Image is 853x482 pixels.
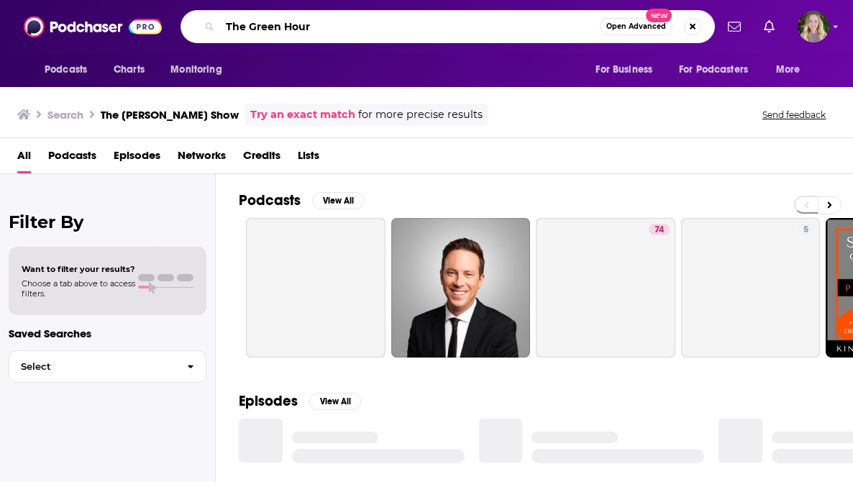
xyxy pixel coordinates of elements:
[243,144,280,173] a: Credits
[24,13,162,40] img: Podchaser - Follow, Share and Rate Podcasts
[585,56,670,83] button: open menu
[681,218,821,358] a: 5
[22,278,135,299] span: Choose a tab above to access filters.
[646,9,672,22] span: New
[606,23,666,30] span: Open Advanced
[758,14,780,39] a: Show notifications dropdown
[776,60,800,80] span: More
[101,108,239,122] h3: The [PERSON_NAME] Show
[104,56,153,83] a: Charts
[48,144,96,173] a: Podcasts
[358,106,483,123] span: for more precise results
[160,56,240,83] button: open menu
[9,350,206,383] button: Select
[596,60,652,80] span: For Business
[649,224,670,235] a: 74
[298,144,319,173] a: Lists
[178,144,226,173] a: Networks
[9,327,206,340] p: Saved Searches
[239,191,364,209] a: PodcastsView All
[47,108,83,122] h3: Search
[536,218,675,358] a: 74
[798,11,829,42] button: Show profile menu
[758,109,830,121] button: Send feedback
[114,60,145,80] span: Charts
[9,362,175,371] span: Select
[239,191,301,209] h2: Podcasts
[312,192,364,209] button: View All
[600,18,672,35] button: Open AdvancedNew
[766,56,818,83] button: open menu
[679,60,748,80] span: For Podcasters
[45,60,87,80] span: Podcasts
[798,224,814,235] a: 5
[35,56,106,83] button: open menu
[250,106,355,123] a: Try an exact match
[239,392,361,410] a: EpisodesView All
[670,56,769,83] button: open menu
[803,223,808,237] span: 5
[170,60,222,80] span: Monitoring
[309,393,361,410] button: View All
[181,10,715,43] div: Search podcasts, credits, & more...
[239,392,298,410] h2: Episodes
[17,144,31,173] a: All
[722,14,747,39] a: Show notifications dropdown
[114,144,160,173] a: Episodes
[9,212,206,232] h2: Filter By
[22,264,135,274] span: Want to filter your results?
[220,15,600,38] input: Search podcasts, credits, & more...
[798,11,829,42] span: Logged in as lauren19365
[654,223,664,237] span: 74
[798,11,829,42] img: User Profile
